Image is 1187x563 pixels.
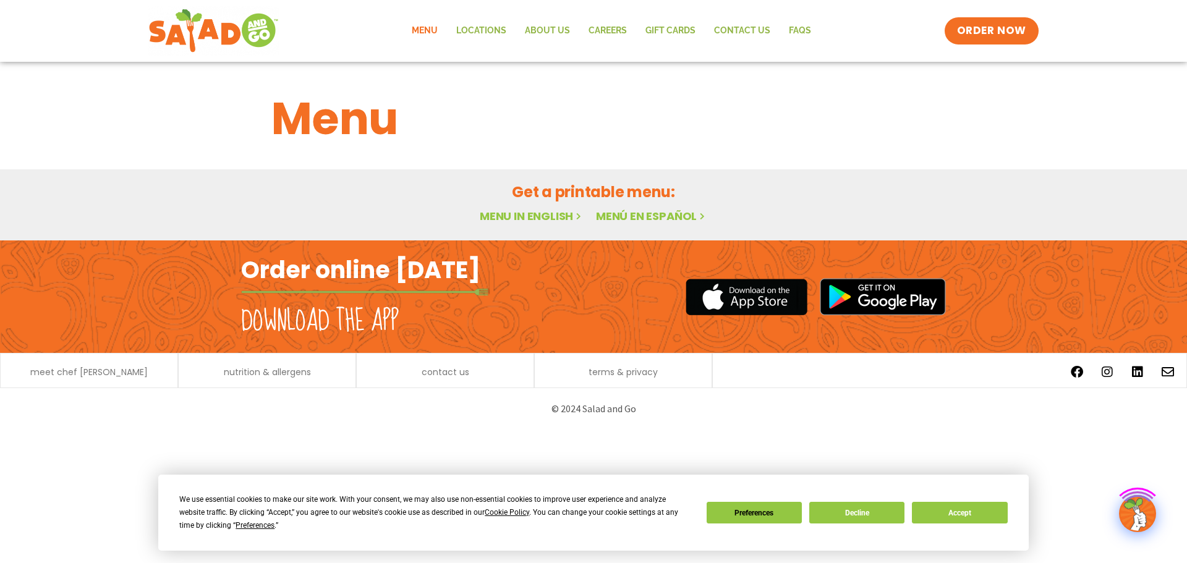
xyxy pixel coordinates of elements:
[447,17,516,45] a: Locations
[589,368,658,376] a: terms & privacy
[271,85,916,152] h1: Menu
[241,289,488,295] img: fork
[224,368,311,376] a: nutrition & allergens
[247,400,940,417] p: © 2024 Salad and Go
[480,208,584,224] a: Menu in English
[809,502,904,523] button: Decline
[945,17,1039,44] a: ORDER NOW
[179,493,691,532] div: We use essential cookies to make our site work. With your consent, we may also use non-essential ...
[485,508,529,517] span: Cookie Policy
[636,17,705,45] a: GIFT CARDS
[707,502,802,523] button: Preferences
[705,17,780,45] a: Contact Us
[402,17,447,45] a: Menu
[579,17,636,45] a: Careers
[271,181,916,203] h2: Get a printable menu:
[596,208,707,224] a: Menú en español
[402,17,820,45] nav: Menu
[686,277,807,317] img: appstore
[241,255,480,285] h2: Order online [DATE]
[158,475,1029,551] div: Cookie Consent Prompt
[30,368,148,376] a: meet chef [PERSON_NAME]
[241,304,399,339] h2: Download the app
[820,278,946,315] img: google_play
[912,502,1007,523] button: Accept
[780,17,820,45] a: FAQs
[516,17,579,45] a: About Us
[422,368,469,376] a: contact us
[148,6,279,56] img: new-SAG-logo-768×292
[957,23,1026,38] span: ORDER NOW
[236,521,274,530] span: Preferences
